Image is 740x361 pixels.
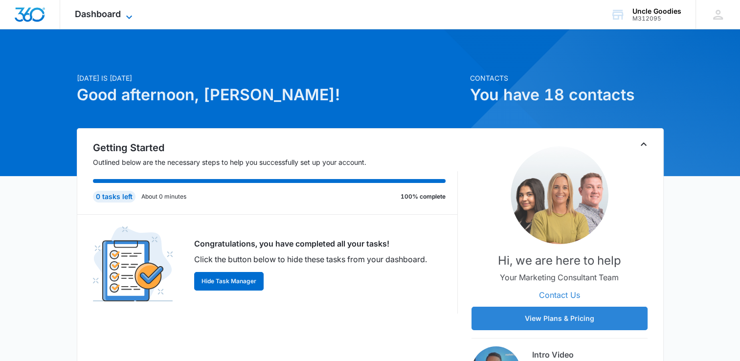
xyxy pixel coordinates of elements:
span: Dashboard [75,9,121,19]
p: About 0 minutes [141,192,186,201]
button: Hide Task Manager [194,272,264,291]
div: account id [632,15,681,22]
button: Toggle Collapse [638,138,650,150]
p: 100% complete [401,192,446,201]
p: Hi, we are here to help [498,252,621,270]
p: Congratulations, you have completed all your tasks! [194,238,427,249]
p: Contacts [470,73,664,83]
p: [DATE] is [DATE] [77,73,464,83]
div: account name [632,7,681,15]
p: Your Marketing Consultant Team [500,271,619,283]
p: Outlined below are the necessary steps to help you successfully set up your account. [93,157,458,167]
button: Contact Us [529,283,590,307]
p: Click the button below to hide these tasks from your dashboard. [194,253,427,265]
button: View Plans & Pricing [471,307,648,330]
h1: You have 18 contacts [470,83,664,107]
h2: Getting Started [93,140,458,155]
div: 0 tasks left [93,191,135,203]
h1: Good afternoon, [PERSON_NAME]! [77,83,464,107]
h3: Intro Video [532,349,648,361]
